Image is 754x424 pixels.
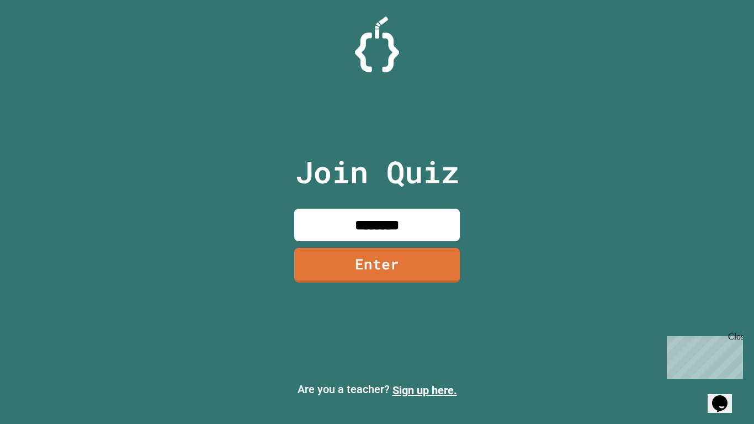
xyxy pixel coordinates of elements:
iframe: chat widget [662,332,743,379]
p: Join Quiz [295,149,459,195]
img: Logo.svg [355,17,399,72]
p: Are you a teacher? [9,381,745,399]
iframe: chat widget [708,380,743,413]
a: Sign up here. [392,384,457,397]
div: Chat with us now!Close [4,4,76,70]
a: Enter [294,248,460,283]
